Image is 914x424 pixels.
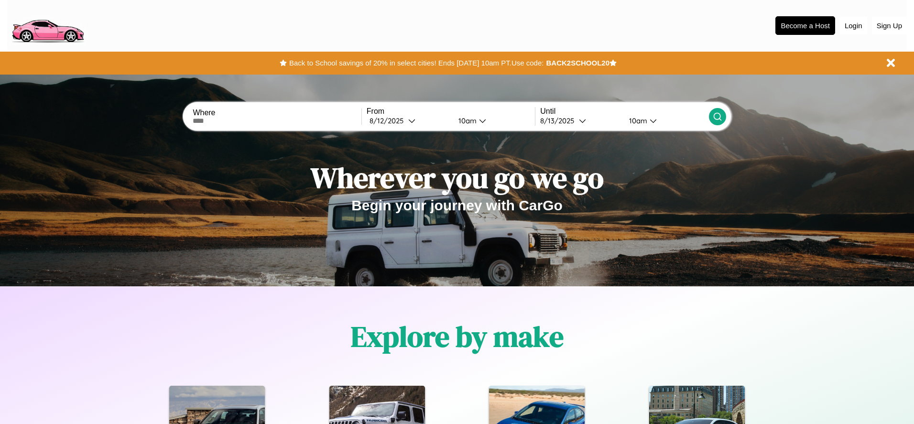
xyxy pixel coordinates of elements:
div: 8 / 12 / 2025 [370,116,408,125]
label: From [367,107,535,116]
button: Login [840,17,867,34]
button: Sign Up [872,17,907,34]
div: 10am [624,116,650,125]
div: 8 / 13 / 2025 [540,116,579,125]
button: 10am [621,116,708,126]
div: 10am [454,116,479,125]
label: Until [540,107,708,116]
button: 8/12/2025 [367,116,451,126]
label: Where [193,109,361,117]
button: Become a Host [775,16,835,35]
b: BACK2SCHOOL20 [546,59,609,67]
h1: Explore by make [351,317,564,356]
button: Back to School savings of 20% in select cities! Ends [DATE] 10am PT.Use code: [287,56,546,70]
button: 10am [451,116,535,126]
img: logo [7,5,88,45]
